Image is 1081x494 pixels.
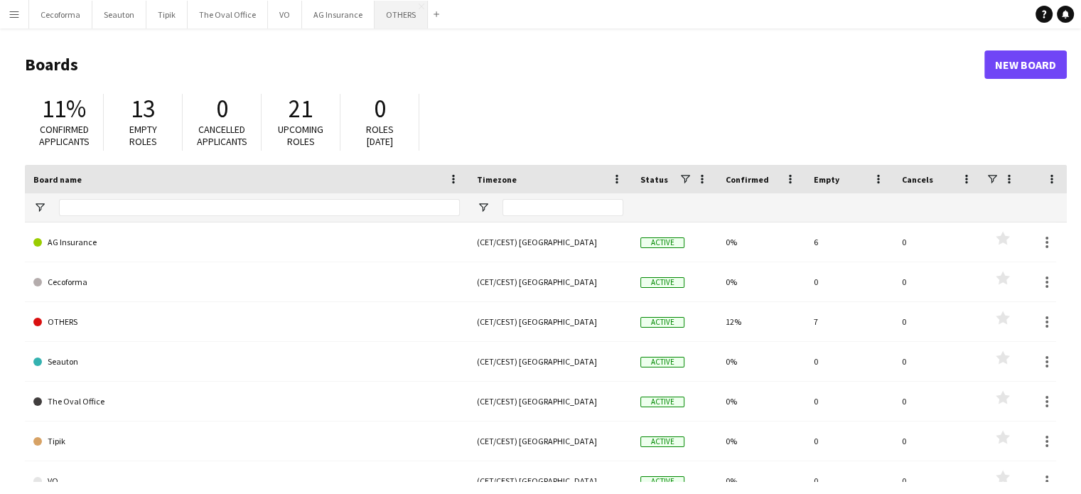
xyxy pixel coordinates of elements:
[33,262,460,302] a: Cecoforma
[29,1,92,28] button: Cecoforma
[33,342,460,382] a: Seauton
[129,123,157,148] span: Empty roles
[197,123,247,148] span: Cancelled applicants
[375,1,428,28] button: OTHERS
[216,93,228,124] span: 0
[468,382,632,421] div: (CET/CEST) [GEOGRAPHIC_DATA]
[92,1,146,28] button: Seauton
[468,302,632,341] div: (CET/CEST) [GEOGRAPHIC_DATA]
[33,421,460,461] a: Tipik
[893,421,981,461] div: 0
[33,382,460,421] a: The Oval Office
[640,357,684,367] span: Active
[717,222,805,262] div: 0%
[302,1,375,28] button: AG Insurance
[805,302,893,341] div: 7
[25,54,984,75] h1: Boards
[640,397,684,407] span: Active
[640,237,684,248] span: Active
[374,93,386,124] span: 0
[640,436,684,447] span: Active
[640,317,684,328] span: Active
[805,382,893,421] div: 0
[131,93,155,124] span: 13
[717,342,805,381] div: 0%
[984,50,1067,79] a: New Board
[468,342,632,381] div: (CET/CEST) [GEOGRAPHIC_DATA]
[502,199,623,216] input: Timezone Filter Input
[902,174,933,185] span: Cancels
[468,222,632,262] div: (CET/CEST) [GEOGRAPHIC_DATA]
[42,93,86,124] span: 11%
[366,123,394,148] span: Roles [DATE]
[289,93,313,124] span: 21
[805,262,893,301] div: 0
[640,174,668,185] span: Status
[805,421,893,461] div: 0
[717,382,805,421] div: 0%
[33,222,460,262] a: AG Insurance
[468,421,632,461] div: (CET/CEST) [GEOGRAPHIC_DATA]
[468,262,632,301] div: (CET/CEST) [GEOGRAPHIC_DATA]
[477,201,490,214] button: Open Filter Menu
[893,382,981,421] div: 0
[805,222,893,262] div: 6
[33,201,46,214] button: Open Filter Menu
[893,342,981,381] div: 0
[640,277,684,288] span: Active
[893,302,981,341] div: 0
[268,1,302,28] button: VO
[805,342,893,381] div: 0
[59,199,460,216] input: Board name Filter Input
[278,123,323,148] span: Upcoming roles
[33,174,82,185] span: Board name
[188,1,268,28] button: The Oval Office
[717,262,805,301] div: 0%
[33,302,460,342] a: OTHERS
[717,421,805,461] div: 0%
[477,174,517,185] span: Timezone
[640,476,684,487] span: Active
[146,1,188,28] button: Tipik
[893,222,981,262] div: 0
[717,302,805,341] div: 12%
[814,174,839,185] span: Empty
[39,123,90,148] span: Confirmed applicants
[726,174,769,185] span: Confirmed
[893,262,981,301] div: 0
